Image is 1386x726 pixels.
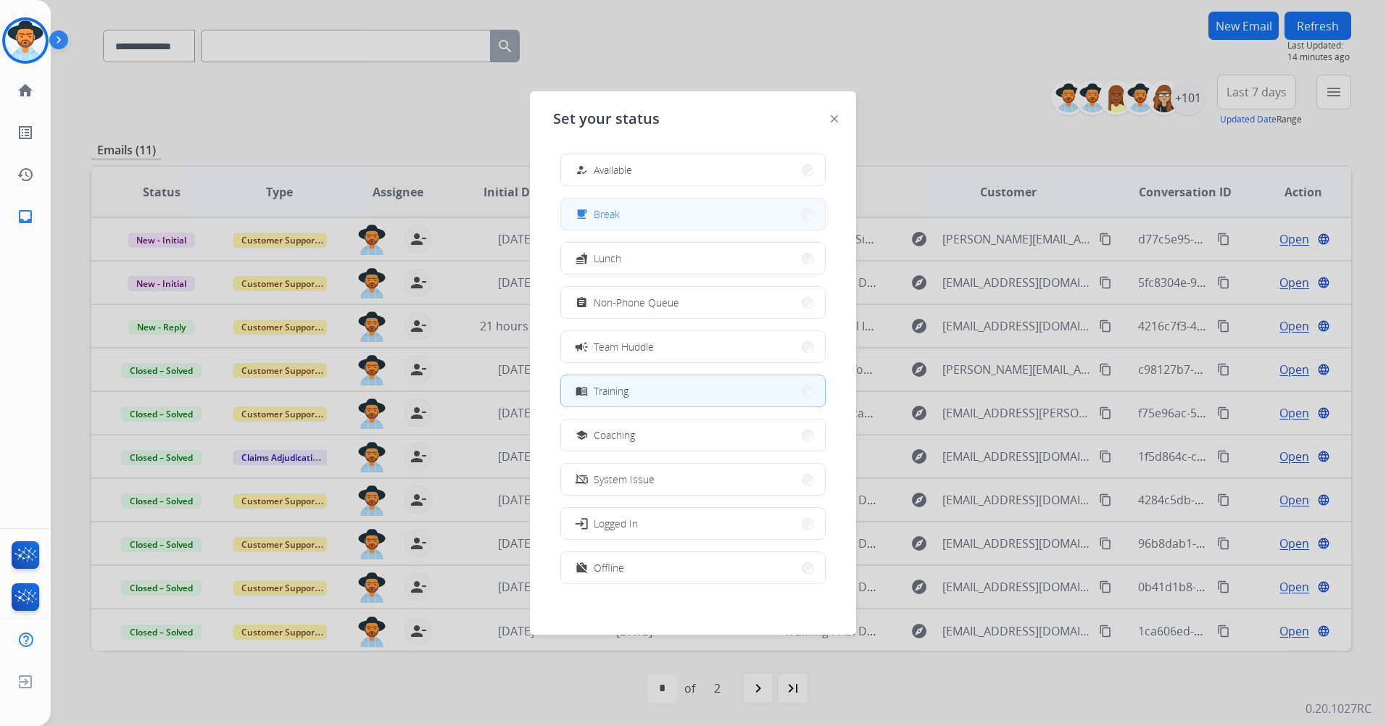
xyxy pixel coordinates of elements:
[561,508,825,539] button: Logged In
[594,472,655,487] span: System Issue
[576,385,588,397] mat-icon: menu_book
[831,115,838,122] img: close-button
[594,295,679,310] span: Non-Phone Queue
[594,383,628,399] span: Training
[576,164,588,176] mat-icon: how_to_reg
[561,375,825,406] button: Training
[594,560,624,575] span: Offline
[594,339,654,354] span: Team Huddle
[561,154,825,185] button: Available
[594,162,632,178] span: Available
[594,251,621,266] span: Lunch
[561,464,825,495] button: System Issue
[576,252,588,264] mat-icon: fastfood
[553,109,660,129] span: Set your status
[594,516,638,531] span: Logged In
[576,296,588,309] mat-icon: assignment
[576,429,588,441] mat-icon: school
[594,206,620,222] span: Break
[594,427,635,443] span: Coaching
[561,287,825,318] button: Non-Phone Queue
[576,208,588,220] mat-icon: free_breakfast
[561,243,825,274] button: Lunch
[576,562,588,574] mat-icon: work_off
[17,82,34,99] mat-icon: home
[574,339,589,354] mat-icon: campaign
[576,473,588,485] mat-icon: phonelink_off
[561,420,825,451] button: Coaching
[5,20,46,61] img: avatar
[1306,700,1372,717] p: 0.20.1027RC
[561,552,825,583] button: Offline
[17,166,34,183] mat-icon: history
[17,124,34,141] mat-icon: list_alt
[561,199,825,230] button: Break
[561,331,825,362] button: Team Huddle
[574,516,589,530] mat-icon: login
[17,208,34,225] mat-icon: inbox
